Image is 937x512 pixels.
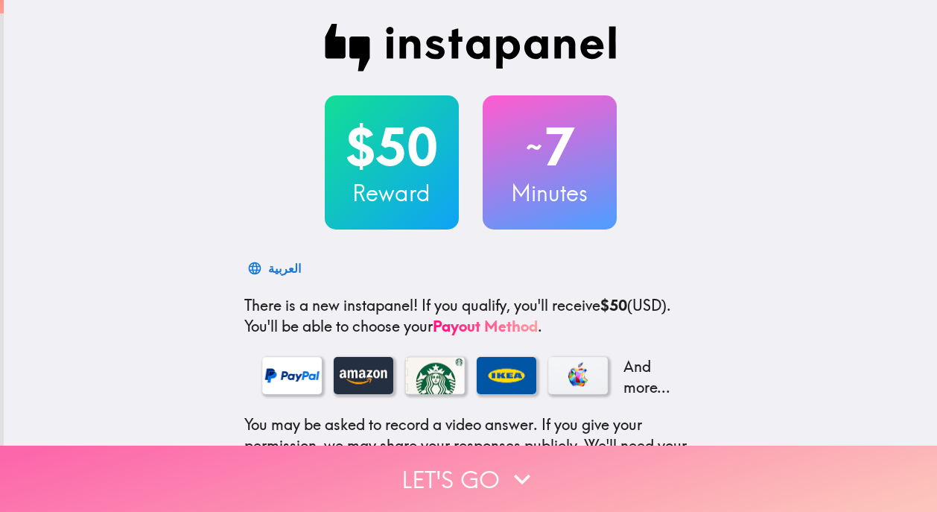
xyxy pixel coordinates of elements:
[244,253,307,283] button: العربية
[325,177,459,209] h3: Reward
[325,116,459,177] h2: $50
[433,317,538,335] a: Payout Method
[244,414,697,498] p: You may be asked to record a video answer. If you give your permission, we may share your respons...
[244,295,697,337] p: If you qualify, you'll receive (USD) . You'll be able to choose your .
[483,116,617,177] h2: 7
[524,124,544,169] span: ~
[325,24,617,72] img: Instapanel
[268,258,301,279] div: العربية
[620,356,679,398] p: And more...
[244,296,418,315] span: There is a new instapanel!
[483,177,617,209] h3: Minutes
[600,296,627,315] b: $50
